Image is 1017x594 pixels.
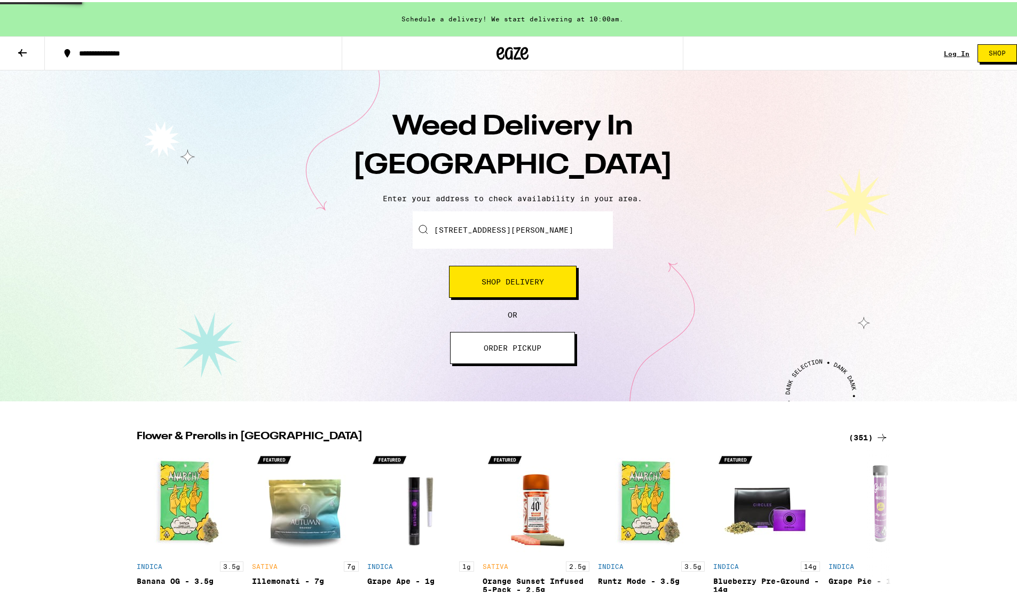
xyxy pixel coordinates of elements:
p: INDICA [598,561,624,568]
p: 3.5g [220,559,243,569]
p: SATIVA [483,561,508,568]
a: Log In [944,48,969,55]
h2: Flower & Prerolls in [GEOGRAPHIC_DATA] [137,429,836,442]
div: Banana OG - 3.5g [137,575,243,583]
a: (351) [849,429,888,442]
p: INDICA [137,561,162,568]
span: Hi. Need any help? [6,7,77,16]
p: INDICA [829,561,854,568]
div: Runtz Mode - 3.5g [598,575,705,583]
img: Anarchy - Banana OG - 3.5g [137,447,243,554]
p: INDICA [367,561,393,568]
button: Shop Delivery [449,264,577,296]
span: ORDER PICKUP [484,342,541,350]
p: 2.5g [566,559,589,569]
span: Shop Delivery [482,276,544,283]
div: Grape Ape - 1g [367,575,474,583]
div: Grape Pie - 1g [829,575,935,583]
div: Orange Sunset Infused 5-Pack - 2.5g [483,575,589,592]
p: INDICA [713,561,739,568]
span: [GEOGRAPHIC_DATA] [353,150,673,178]
div: Illemonati - 7g [252,575,359,583]
p: 7g [344,559,359,569]
span: Shop [989,48,1006,54]
button: ORDER PICKUP [450,330,575,362]
div: Blueberry Pre-Ground - 14g [713,575,820,592]
img: Circles Base Camp - Grape Ape - 1g [367,447,474,554]
p: 14g [801,559,820,569]
img: Gelato - Grape Pie - 1g [829,447,935,554]
p: Enter your address to check availability in your area. [11,192,1014,201]
img: STIIIZY - Orange Sunset Infused 5-Pack - 2.5g [483,447,589,554]
p: SATIVA [252,561,278,568]
img: Anarchy - Runtz Mode - 3.5g [598,447,705,554]
p: 3.5g [681,559,705,569]
span: OR [508,308,517,317]
img: Circles Base Camp - Blueberry Pre-Ground - 14g [713,447,820,554]
h1: Weed Delivery In [326,106,699,184]
button: Shop [977,42,1017,60]
input: Enter your delivery address [413,209,613,247]
img: Autumn Brands - Illemonati - 7g [252,447,359,554]
p: 1g [459,559,474,569]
